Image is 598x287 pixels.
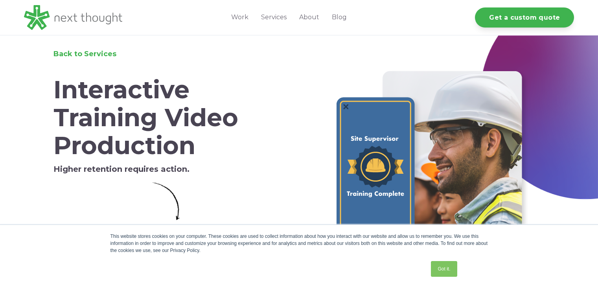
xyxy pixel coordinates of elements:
img: LG - NextThought Logo [24,5,122,30]
img: Simple Arrow [152,182,180,220]
h1: Interactive Training Video Production [53,76,279,160]
h5: Higher retention requires action. [53,164,279,174]
a: Get a custom quote [475,7,574,28]
div: This website stores cookies on your computer. These cookies are used to collect information about... [110,233,488,254]
a: Back to Services [53,50,116,58]
a: Got it. [431,261,457,277]
img: Construction 1 [332,68,528,265]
